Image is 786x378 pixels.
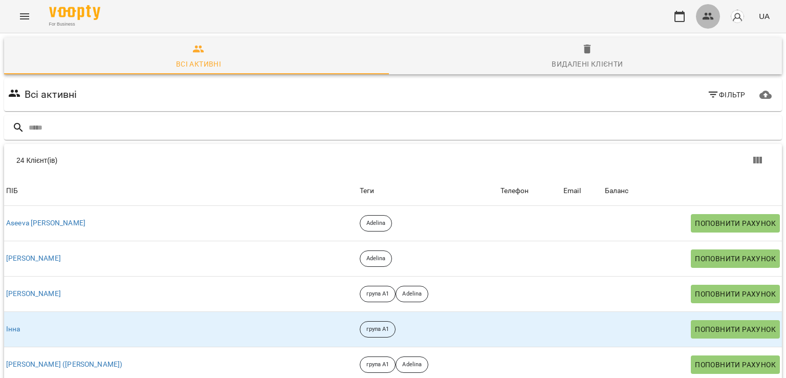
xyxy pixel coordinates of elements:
p: Adelina [366,219,386,228]
div: Sort [6,185,18,197]
div: Sort [563,185,581,197]
div: Adelina [396,286,428,302]
span: Поповнити рахунок [695,217,776,229]
button: Показати колонки [745,148,770,173]
div: Видалені клієнти [552,58,623,70]
button: Фільтр [703,86,750,104]
div: Email [563,185,581,197]
p: група А1 [366,325,389,334]
p: група А1 [366,361,389,369]
span: Поповнити рахунок [695,323,776,335]
p: Adelina [402,290,422,299]
button: Menu [12,4,37,29]
button: Поповнити рахунок [691,355,780,374]
div: Sort [605,185,629,197]
span: Поповнити рахунок [695,253,776,265]
button: Поповнити рахунок [691,320,780,339]
span: For Business [49,21,100,28]
button: Поповнити рахунок [691,285,780,303]
span: ПІБ [6,185,356,197]
a: Інна [6,324,20,334]
span: Поповнити рахунок [695,359,776,371]
button: Поповнити рахунок [691,249,780,268]
div: Sort [500,185,529,197]
div: Adelina [396,356,428,373]
span: Поповнити рахунок [695,288,776,300]
h6: Всі активні [25,87,77,102]
div: група А1 [360,286,396,302]
img: Voopty Logo [49,5,100,20]
div: Теги [360,185,496,197]
div: група А1 [360,321,396,338]
div: ПІБ [6,185,18,197]
div: Table Toolbar [4,144,782,177]
div: Телефон [500,185,529,197]
a: [PERSON_NAME] [6,254,61,264]
div: Adelina [360,250,392,267]
a: Aseeva [PERSON_NAME] [6,218,85,228]
a: [PERSON_NAME] ([PERSON_NAME]) [6,360,122,370]
p: Adelina [402,361,422,369]
div: група А1 [360,356,396,373]
p: група А1 [366,290,389,299]
div: Всі активні [176,58,221,70]
button: Поповнити рахунок [691,214,780,233]
button: UA [755,7,774,26]
span: Email [563,185,601,197]
a: [PERSON_NAME] [6,289,61,299]
div: 24 Клієнт(ів) [16,155,401,165]
img: avatar_s.png [730,9,745,24]
div: Баланс [605,185,629,197]
span: Телефон [500,185,559,197]
span: Фільтр [707,89,746,101]
div: Adelina [360,215,392,232]
span: Баланс [605,185,780,197]
p: Adelina [366,255,386,263]
span: UA [759,11,770,22]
